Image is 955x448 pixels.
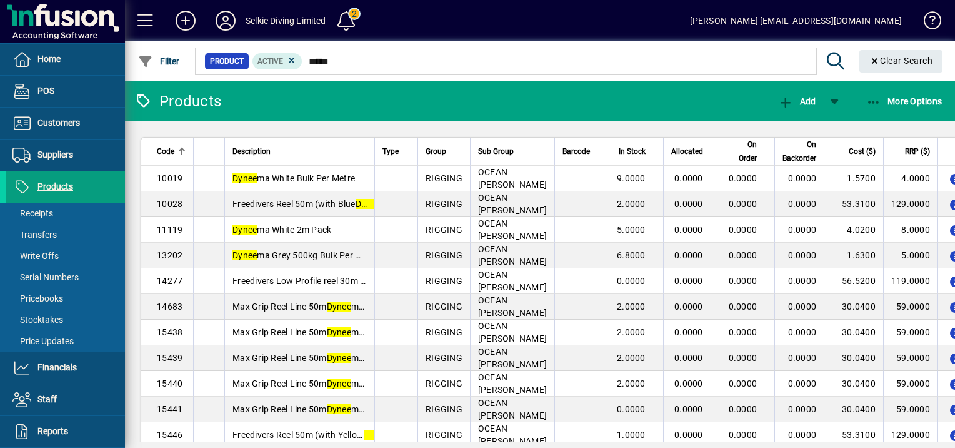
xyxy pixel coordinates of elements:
span: On Order [729,138,757,165]
span: OCEAN [PERSON_NAME] [478,270,547,292]
span: Receipts [12,208,53,218]
span: 0.0000 [674,404,703,414]
span: 2.0000 [617,327,646,337]
em: Dynee [356,199,380,209]
div: Type [382,145,410,158]
span: 0.0000 [674,302,703,312]
span: 0.0000 [788,250,817,260]
a: Price Updates [6,330,125,352]
td: 53.3100 [834,422,883,448]
span: OCEAN [PERSON_NAME] [478,193,547,215]
em: Dynee [232,225,257,235]
span: 13202 [157,250,182,260]
span: POS [37,86,54,96]
em: Dynee [232,250,257,260]
span: RIGGING [426,353,462,363]
button: Add [775,90,819,113]
a: Customers [6,108,125,139]
td: 30.0400 [834,294,883,320]
span: 0.0000 [788,353,817,363]
span: Max Grip Reel Line 50m ma Spool 500kg - Green [232,404,446,414]
td: 59.0000 [883,371,937,397]
span: 14277 [157,276,182,286]
span: RIGGING [426,404,462,414]
span: RIGGING [426,250,462,260]
span: 10028 [157,199,182,209]
button: Profile [206,9,246,32]
span: Code [157,145,174,158]
button: More Options [863,90,946,113]
div: On Backorder [782,138,827,165]
span: Max Grip Reel Line 50m ma Spool 500kg - Red [232,327,438,337]
span: Price Updates [12,336,74,346]
span: 0.0000 [729,173,757,183]
a: Home [6,44,125,75]
span: 0.0000 [729,379,757,389]
span: ma Grey 500kg Bulk Per Metre [232,250,378,260]
span: Write Offs [12,251,59,261]
span: 0.0000 [674,379,703,389]
span: 0.0000 [674,353,703,363]
button: Clear [859,50,943,73]
span: 0.0000 [674,225,703,235]
div: Sub Group [478,145,547,158]
span: 0.0000 [674,327,703,337]
span: RIGGING [426,379,462,389]
span: 10019 [157,173,182,183]
span: In Stock [619,145,646,158]
span: 6.8000 [617,250,646,260]
td: 129.0000 [883,422,937,448]
a: Financials [6,352,125,384]
span: RIGGING [426,327,462,337]
span: OCEAN [PERSON_NAME] [478,372,547,395]
span: 2.0000 [617,353,646,363]
td: 30.0400 [834,397,883,422]
em: Dynee [232,173,257,183]
span: 0.0000 [674,276,703,286]
span: Stocktakes [12,315,63,325]
span: 5.0000 [617,225,646,235]
span: 0.0000 [729,225,757,235]
span: OCEAN [PERSON_NAME] [478,244,547,267]
em: Dynee [327,353,351,363]
em: Dynee [327,302,351,312]
span: Suppliers [37,150,73,160]
span: 0.0000 [788,276,817,286]
span: RIGGING [426,302,462,312]
span: 15446 [157,430,182,440]
span: 0.0000 [729,199,757,209]
td: 8.0000 [883,217,937,243]
a: Receipts [6,203,125,224]
span: Max Grip Reel Line 50m ma Spool 500kg - Orange [232,302,452,312]
span: Home [37,54,61,64]
em: Dynee [327,404,351,414]
span: RIGGING [426,276,462,286]
span: 0.0000 [729,404,757,414]
a: Suppliers [6,140,125,171]
a: Pricebooks [6,288,125,309]
span: Max Grip Reel Line 50m ma Spool 500kg - Blue [232,379,440,389]
span: 11119 [157,225,182,235]
span: 2.0000 [617,379,646,389]
td: 53.3100 [834,191,883,217]
span: 1.0000 [617,430,646,440]
div: Code [157,145,186,158]
td: 1.6300 [834,243,883,268]
div: Group [426,145,462,158]
span: OCEAN [PERSON_NAME] [478,398,547,420]
a: Knowledge Base [914,3,939,43]
span: 2.0000 [617,302,646,312]
td: 30.0400 [834,320,883,345]
button: Filter [135,50,183,73]
a: Stocktakes [6,309,125,330]
span: Sub Group [478,145,514,158]
td: 59.0000 [883,320,937,345]
span: 0.0000 [729,353,757,363]
span: 0.0000 [617,276,646,286]
span: OCEAN [PERSON_NAME] [478,321,547,344]
td: 4.0200 [834,217,883,243]
div: Products [134,91,221,111]
span: Type [382,145,399,158]
span: 0.0000 [788,173,817,183]
span: RRP ($) [905,145,930,158]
